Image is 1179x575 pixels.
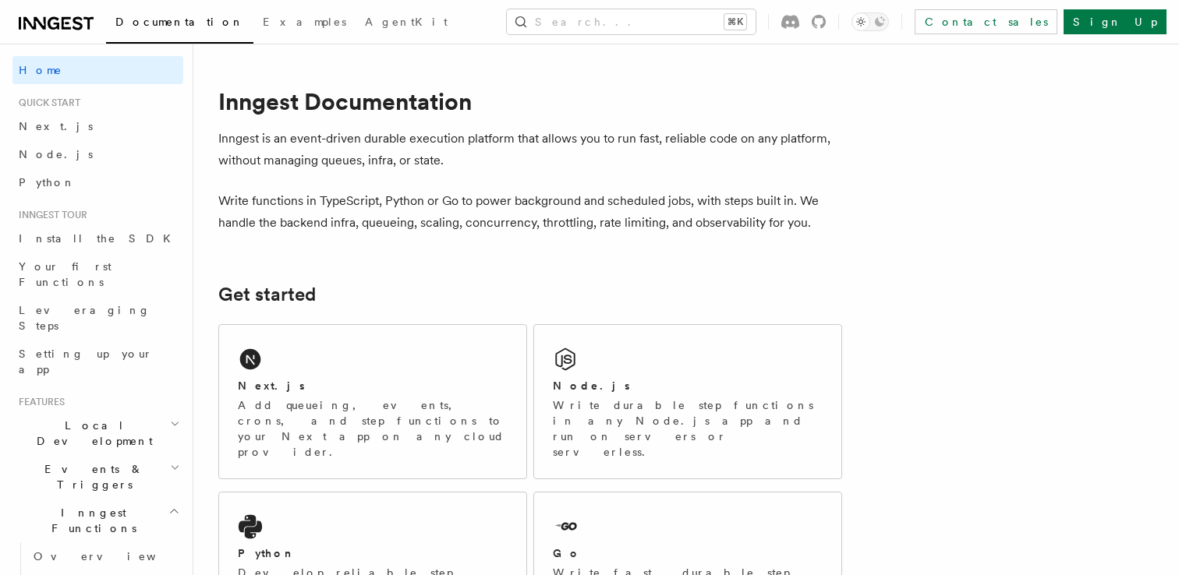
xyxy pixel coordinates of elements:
button: Toggle dark mode [851,12,889,31]
span: Documentation [115,16,244,28]
span: AgentKit [365,16,448,28]
span: Setting up your app [19,347,153,376]
a: Node.jsWrite durable step functions in any Node.js app and run on servers or serverless. [533,324,842,479]
span: Events & Triggers [12,461,170,492]
span: Examples [263,16,346,28]
span: Node.js [19,148,93,161]
kbd: ⌘K [724,14,746,30]
span: Local Development [12,418,170,449]
h2: Next.js [238,378,305,393]
h1: Inngest Documentation [218,87,842,115]
a: Get started [218,284,316,305]
a: Leveraging Steps [12,296,183,340]
span: Next.js [19,120,93,132]
button: Search...⌘K [507,9,756,34]
a: Overview [27,542,183,570]
span: Leveraging Steps [19,304,150,332]
p: Write durable step functions in any Node.js app and run on servers or serverless. [553,397,823,460]
span: Your first Functions [19,260,112,288]
span: Overview [34,550,194,563]
a: Setting up your app [12,340,183,383]
a: Examples [253,5,356,42]
span: Features [12,396,65,408]
a: Home [12,56,183,84]
button: Inngest Functions [12,499,183,542]
a: Install the SDK [12,224,183,252]
button: Events & Triggers [12,455,183,499]
a: Documentation [106,5,253,44]
a: Next.js [12,112,183,140]
span: Home [19,62,62,78]
button: Local Development [12,411,183,455]
a: Next.jsAdd queueing, events, crons, and step functions to your Next app on any cloud provider. [218,324,527,479]
a: Your first Functions [12,252,183,296]
h2: Python [238,545,296,561]
span: Inngest tour [12,209,87,221]
a: Python [12,168,183,196]
h2: Go [553,545,581,561]
a: Sign Up [1064,9,1167,34]
span: Quick start [12,97,80,109]
p: Add queueing, events, crons, and step functions to your Next app on any cloud provider. [238,397,508,460]
h2: Node.js [553,378,630,393]
span: Install the SDK [19,232,180,245]
p: Inngest is an event-driven durable execution platform that allows you to run fast, reliable code ... [218,128,842,171]
span: Python [19,176,76,189]
span: Inngest Functions [12,505,168,536]
a: Contact sales [915,9,1057,34]
p: Write functions in TypeScript, Python or Go to power background and scheduled jobs, with steps bu... [218,190,842,234]
a: AgentKit [356,5,457,42]
a: Node.js [12,140,183,168]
